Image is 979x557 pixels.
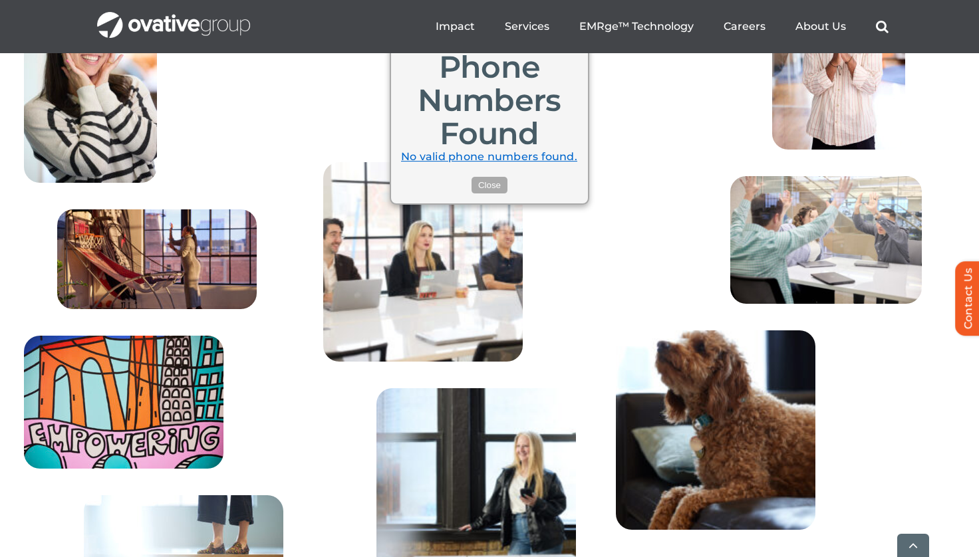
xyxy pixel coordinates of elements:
a: Services [505,20,549,33]
nav: Menu [436,5,889,48]
a: OG_Full_horizontal_WHT [97,11,250,23]
img: Home – Careers 5 [323,162,523,362]
a: EMRge™ Technology [579,20,694,33]
a: About Us [795,20,846,33]
img: Home – Careers 4 [730,176,922,304]
img: Home – Careers 2 [24,336,223,469]
a: Impact [436,20,475,33]
li: No valid phone numbers found. [401,150,578,164]
img: ogiee [616,330,815,530]
img: Home – Careers 1 [57,209,257,309]
a: Careers [724,20,766,33]
h2: Phone Numbers Found [401,51,578,150]
a: Search [876,20,889,33]
button: Close [472,177,507,193]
